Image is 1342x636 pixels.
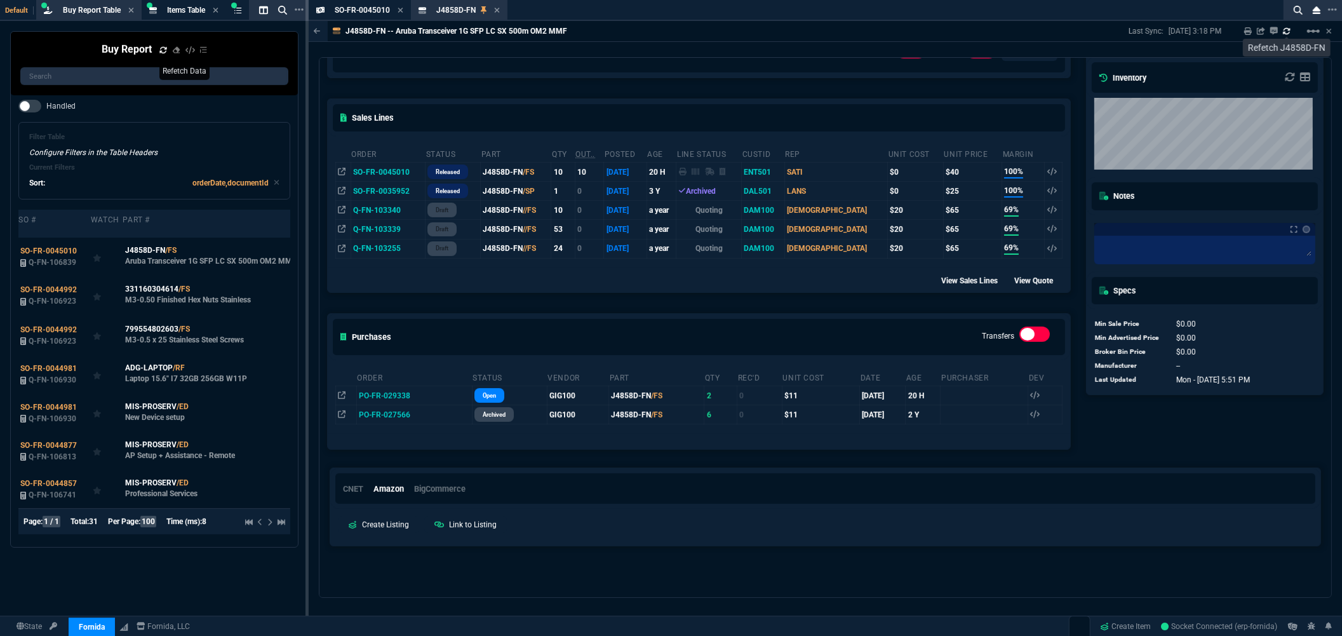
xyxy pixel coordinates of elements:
td: New Device setup [123,393,310,431]
p: M3-0.50 Finished Hex Nuts Stainless [125,295,251,305]
td: a year [647,239,676,258]
td: SATI [784,162,888,181]
div: Add to Watchlist [93,480,121,498]
td: $40 [943,162,1002,181]
a: msbcCompanyName [133,621,194,632]
td: J4858D-FN [481,239,551,258]
td: DAM100 [742,239,785,258]
span: Per Page: [108,517,140,526]
input: Search [20,67,288,85]
p: Sort: [29,177,45,189]
td: J4858D-FN [481,220,551,239]
span: 100 [140,516,156,527]
p: draft [436,224,448,234]
td: Q-FN-103255 [351,239,425,258]
td: Q-FN-103340 [351,201,425,220]
th: Purchaser [941,368,1028,386]
td: $65 [943,220,1002,239]
th: Part [609,368,704,386]
td: J4858D-FN [481,201,551,220]
span: 31 [89,517,98,526]
h4: Buy Report [102,42,152,57]
nx-fornida-value: PO-FR-027566 [359,409,469,421]
span: Q-FN-106923 [29,297,76,306]
th: QTY [551,144,575,163]
p: New Device setup [125,412,185,423]
span: SO-FR-0044981 [20,403,77,412]
td: AP Setup + Assistance - Remote [123,432,310,470]
span: Q-FN-106923 [29,337,76,346]
td: DAL501 [742,182,785,201]
span: /FS [651,391,662,400]
td: Laptop 15.6" I7 32GB 256GB W11P [123,355,310,393]
td: Q-FN-103339 [351,220,425,239]
label: In-Stock [934,49,961,58]
th: age [647,144,676,163]
p: Professional Services [125,489,198,499]
span: 1 / 1 [43,516,60,527]
div: $20 [890,224,941,235]
td: 20 H [647,162,676,181]
span: PO-FR-029338 [359,391,410,400]
span: Items Table [167,6,205,15]
th: Unit Cost [888,144,944,163]
td: LANS [784,182,888,201]
span: Q-FN-106930 [29,376,76,384]
td: 10 [551,162,575,181]
a: Global State [13,621,46,632]
th: Vendor [547,368,608,386]
nx-icon: Close Workbench [1308,3,1325,18]
p: [DATE] 3:18 PM [1169,26,1221,36]
span: SO-FR-0045010 [20,247,77,255]
td: [DEMOGRAPHIC_DATA] [784,239,888,258]
nx-icon: Close Tab [398,6,403,16]
p: J4858D-FN -- Aruba Transceiver 1G SFP LC SX 500m OM2 MMF [346,26,567,36]
th: Qty [704,368,737,386]
span: 69% [1004,223,1019,236]
nx-icon: Close Tab [494,6,500,16]
span: 69% [1004,204,1019,217]
span: MIS-PROSERV [125,477,177,489]
td: 0 [737,386,782,405]
th: CustId [742,144,785,163]
a: /ED [177,439,189,450]
span: SO-FR-0044857 [20,479,77,488]
td: GIG100 [547,405,608,424]
div: Add to Watchlist [93,404,121,422]
td: a year [647,201,676,220]
td: Broker Bin Price [1094,345,1164,359]
span: Q-FN-106813 [29,452,76,461]
span: 0 [1176,348,1196,356]
th: Date [860,368,906,386]
td: J4858D-FN [609,386,704,405]
a: /FS [178,323,190,335]
span: Total: [70,517,89,526]
span: 331160304614 [125,283,178,295]
span: /FS [523,168,534,177]
a: Hide Workbench [1326,26,1332,36]
nx-icon: Open New Tab [1328,4,1337,16]
td: ENT501 [742,162,785,181]
th: Age [906,368,941,386]
th: Unit Price [943,144,1002,163]
div: $0 [890,166,941,178]
span: PO-FR-027566 [359,410,410,419]
td: 53 [551,220,575,239]
h6: Current Filters [29,163,279,172]
nx-icon: Close Tab [128,6,134,16]
td: [DATE] [604,201,647,220]
tr: undefined [1094,359,1251,373]
a: /RF [173,362,185,374]
span: SO-FR-0045010 [335,6,390,15]
td: $11 [782,405,859,424]
td: 10 [551,201,575,220]
p: Open [483,391,496,401]
abbr: Outstanding (To Ship) [575,150,595,159]
span: SO-FR-0044992 [20,325,77,334]
td: [DATE] [604,182,647,201]
p: AP Setup + Assistance - Remote [125,450,235,461]
th: Part [481,144,551,163]
nx-icon: Back to Table [314,27,321,36]
td: 2 [704,386,737,405]
p: archived [483,410,506,420]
